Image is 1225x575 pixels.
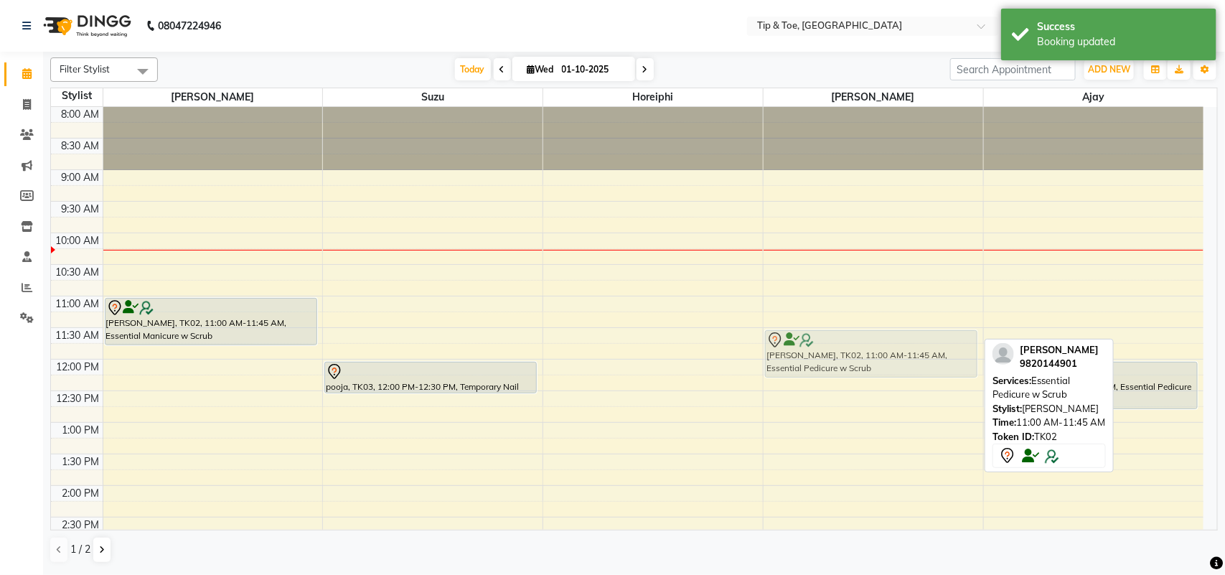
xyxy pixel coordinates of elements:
span: [PERSON_NAME] [764,88,983,106]
span: Filter Stylist [60,63,110,75]
span: Today [455,58,491,80]
div: Booking updated [1037,34,1206,50]
div: 12:00 PM [54,360,103,375]
div: 9:00 AM [59,170,103,185]
div: Success [1037,19,1206,34]
div: [PERSON_NAME] [992,402,1106,416]
div: 8:30 AM [59,139,103,154]
div: Stylist [51,88,103,103]
span: Stylist: [992,403,1022,414]
b: 08047224946 [158,6,221,46]
div: 1:30 PM [60,454,103,469]
div: 8:00 AM [59,107,103,122]
div: TK02 [992,430,1106,444]
span: Token ID: [992,431,1034,442]
div: 12:30 PM [54,391,103,406]
span: [PERSON_NAME] [103,88,323,106]
span: Services: [992,375,1031,386]
div: 11:30 AM [53,328,103,343]
span: ADD NEW [1088,64,1130,75]
span: [PERSON_NAME] [1020,344,1099,355]
span: Essential Pedicure w Scrub [992,375,1070,401]
button: ADD NEW [1084,60,1134,80]
div: 11:00 AM [53,296,103,312]
div: 1:00 PM [60,423,103,438]
div: 10:30 AM [53,265,103,280]
div: pooja, TK03, 12:00 PM-12:30 PM, Temporary Nail Extension [325,363,536,393]
div: 9820144901 [1020,357,1099,371]
span: Time: [992,416,1016,428]
div: 9:30 AM [59,202,103,217]
input: Search Appointment [950,58,1076,80]
span: Wed [524,64,558,75]
div: 2:30 PM [60,518,103,533]
img: logo [37,6,135,46]
div: 11:00 AM-11:45 AM [992,416,1106,430]
input: 2025-10-01 [558,59,629,80]
div: 10:00 AM [53,233,103,248]
span: Suzu [323,88,543,106]
img: profile [992,343,1014,365]
span: Horeiphi [543,88,763,106]
div: 2:00 PM [60,486,103,501]
div: [PERSON_NAME], TK02, 11:00 AM-11:45 AM, Essential Pedicure w Scrub [766,331,977,377]
span: Ajay [984,88,1203,106]
div: [PERSON_NAME], TK02, 11:00 AM-11:45 AM, Essential Manicure w Scrub [105,299,316,345]
span: 1 / 2 [70,542,90,557]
